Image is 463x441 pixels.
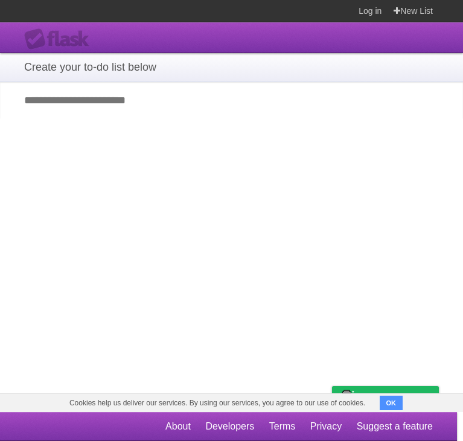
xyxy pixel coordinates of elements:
[357,415,433,438] a: Suggest a feature
[269,415,296,438] a: Terms
[57,394,377,412] span: Cookies help us deliver our services. By using our services, you agree to our use of cookies.
[205,415,254,438] a: Developers
[338,387,354,407] img: Buy me a coffee
[24,28,97,50] div: Flask
[165,415,191,438] a: About
[380,396,403,410] button: OK
[24,59,439,76] h1: Create your to-do list below
[310,415,342,438] a: Privacy
[357,387,433,408] span: Buy me a coffee
[332,386,439,408] a: Buy me a coffee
